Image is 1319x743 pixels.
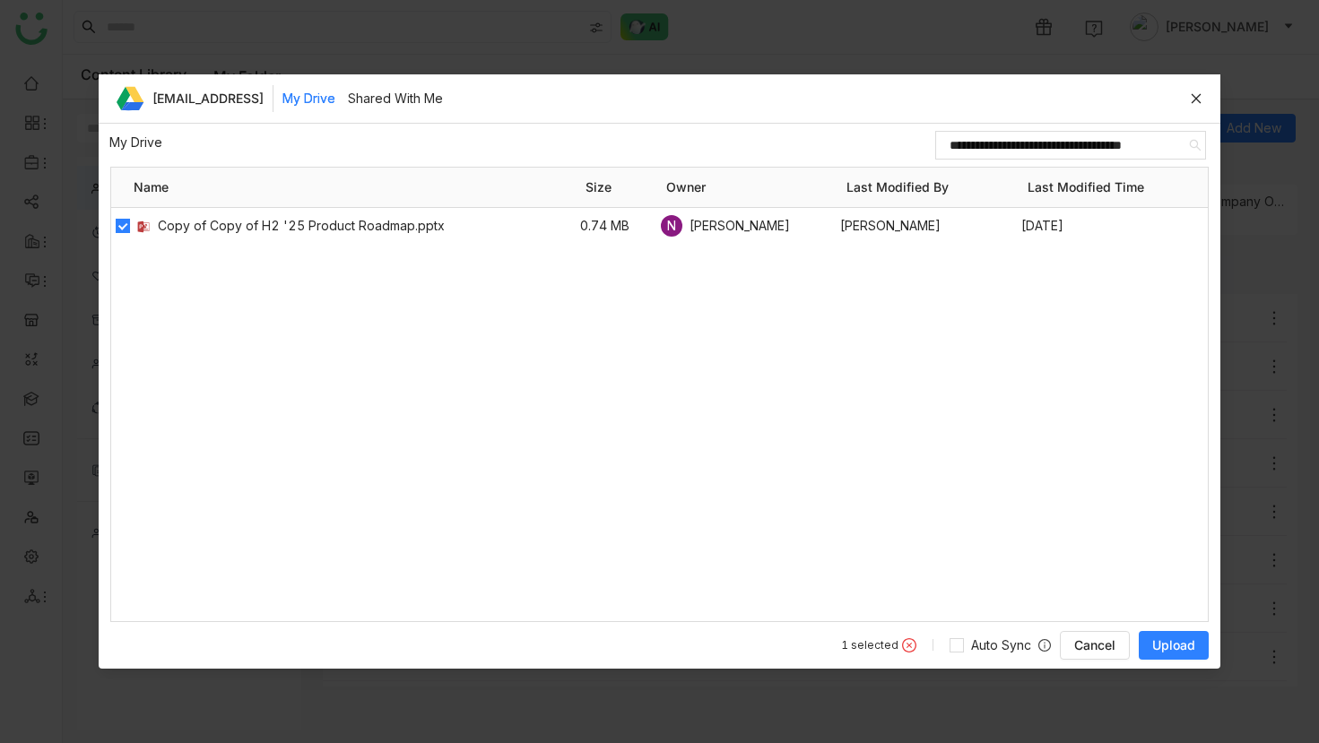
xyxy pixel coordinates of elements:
[1019,216,1197,236] span: [DATE]
[1139,631,1209,660] button: Upload
[840,216,1019,236] span: [PERSON_NAME]
[841,637,898,654] div: 1 selected
[135,220,150,234] img: pptx.svg
[586,168,666,207] div: Size
[1060,631,1130,660] button: Cancel
[117,86,144,111] img: google-drive-icon.svg
[690,216,790,236] span: [PERSON_NAME]
[152,89,264,108] span: [EMAIL_ADDRESS]
[666,177,847,197] span: Owner
[348,89,443,108] button: Shared With Me
[846,177,1028,197] span: Last Modified By
[1028,177,1209,197] span: Last Modified Time
[282,89,335,108] button: My Drive
[580,216,661,236] span: 0.74 MB
[134,168,586,207] div: Name
[667,215,676,237] span: N
[964,635,1038,655] span: Auto Sync
[158,216,580,236] span: Copy of Copy of H2 '25 Product Roadmap.pptx
[1152,636,1195,654] span: Upload
[109,134,162,150] a: My Drive
[1074,636,1115,654] span: Cancel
